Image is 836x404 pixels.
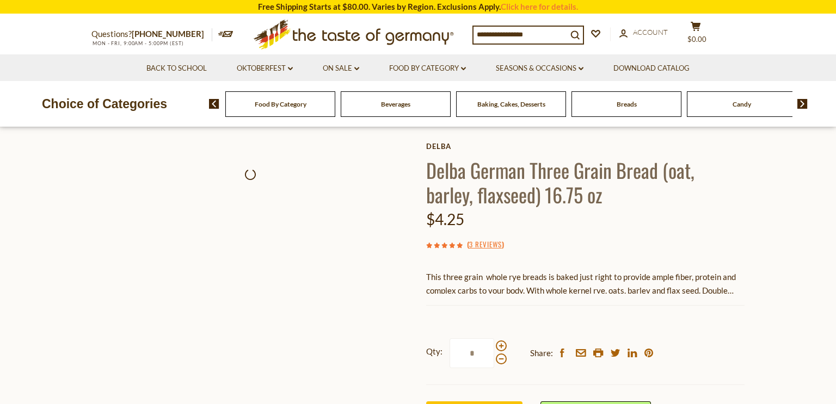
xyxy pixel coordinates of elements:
[91,40,184,46] span: MON - FRI, 9:00AM - 5:00PM (EST)
[426,210,464,228] span: $4.25
[426,270,745,297] p: This three grain whole rye breads is baked just right to provide ample fiber, protein and complex...
[679,21,712,48] button: $0.00
[613,63,690,74] a: Download Catalog
[323,63,359,74] a: On Sale
[132,29,204,39] a: [PHONE_NUMBER]
[687,35,706,43] span: $0.00
[496,63,583,74] a: Seasons & Occasions
[733,100,751,108] a: Candy
[381,100,410,108] a: Beverages
[426,142,745,151] a: Delba
[530,346,553,360] span: Share:
[477,100,545,108] a: Baking, Cakes, Desserts
[426,158,745,207] h1: Delba German Three Grain Bread (oat, barley, flaxseed) 16.75 oz
[237,63,293,74] a: Oktoberfest
[389,63,466,74] a: Food By Category
[91,27,212,41] p: Questions?
[501,2,578,11] a: Click here for details.
[797,99,808,109] img: next arrow
[146,63,207,74] a: Back to School
[255,100,306,108] a: Food By Category
[619,27,668,39] a: Account
[633,28,668,36] span: Account
[450,338,494,368] input: Qty:
[426,345,442,358] strong: Qty:
[469,239,502,251] a: 3 Reviews
[617,100,637,108] a: Breads
[209,99,219,109] img: previous arrow
[467,239,504,250] span: ( )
